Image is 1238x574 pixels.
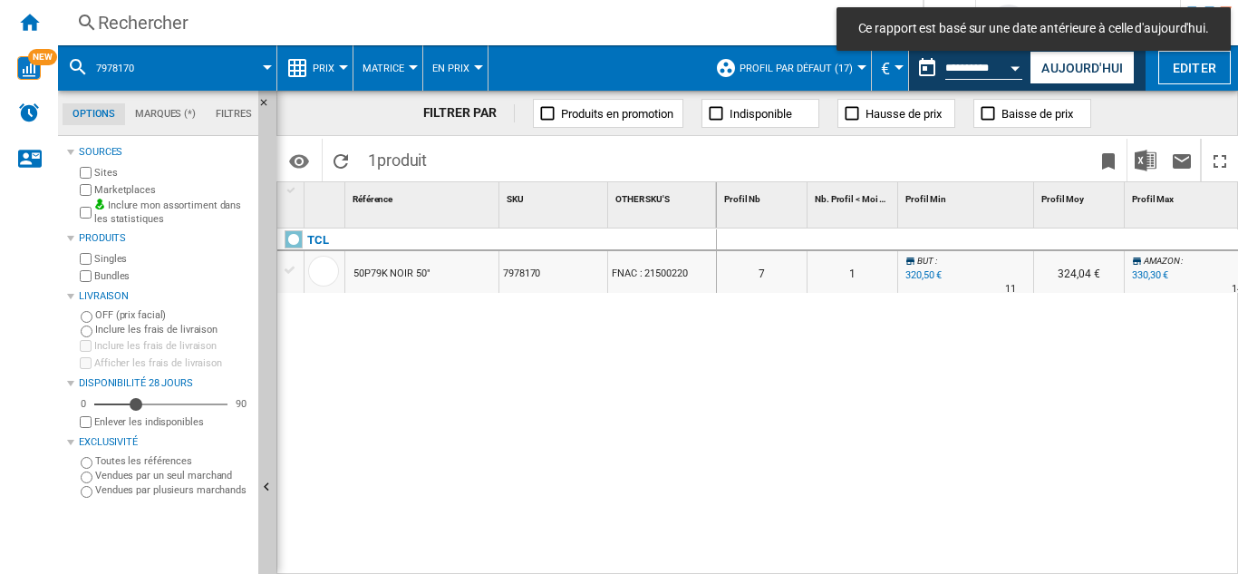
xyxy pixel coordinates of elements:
[94,339,251,353] label: Inclure les frais de livraison
[81,472,92,483] input: Vendues par un seul marchand
[1158,51,1231,84] button: Editer
[359,139,436,177] span: 1
[79,231,251,246] div: Produits
[363,63,404,74] span: Matrice
[96,63,134,74] span: 7978170
[377,151,427,170] span: produit
[935,256,937,266] span: :
[1127,139,1164,181] button: Télécharger au format Excel
[95,483,251,497] label: Vendues par plusieurs marchands
[730,107,792,121] span: Indisponible
[903,267,942,285] div: Mise à jour : vendredi 10 octobre 2025 02:00
[717,251,807,293] div: 7
[81,311,92,323] input: OFF (prix facial)
[67,45,267,91] div: 7978170
[94,415,251,429] label: Enlever les indisponibles
[740,63,853,74] span: Profil par défaut (17)
[615,194,670,204] span: OTHER SKU'S
[349,182,498,210] div: Référence Sort None
[94,252,251,266] label: Singles
[1041,194,1084,204] span: Profil Moy
[503,182,607,210] div: Sort None
[612,182,716,210] div: Sort None
[1005,280,1016,298] div: Délai de livraison : 11 jours
[853,20,1214,38] span: Ce rapport est basé sur une date antérieure à celle d'aujourd'hui.
[286,45,343,91] div: Prix
[353,253,430,295] div: 50P79K NOIR 50"
[95,469,251,482] label: Vendues par un seul marchand
[79,145,251,160] div: Sources
[1181,256,1183,266] span: :
[701,99,819,128] button: Indisponible
[80,270,92,282] input: Bundles
[349,182,498,210] div: Sort None
[811,182,897,210] div: Sort None
[308,182,344,210] div: Sort None
[94,183,251,197] label: Marketplaces
[808,251,897,293] div: 1
[1030,51,1135,84] button: Aujourd'hui
[94,199,251,227] label: Inclure mon assortiment dans les statistiques
[353,194,392,204] span: Référence
[902,182,1033,210] div: Sort None
[423,104,516,122] div: FILTRER PAR
[95,323,251,336] label: Inclure les frais de livraison
[96,45,152,91] button: 7978170
[94,166,251,180] label: Sites
[1144,256,1179,266] span: AMAZON
[94,356,251,370] label: Afficher les frais de livraison
[313,45,343,91] button: Prix
[313,63,334,74] span: Prix
[905,194,946,204] span: Profil Min
[499,251,607,293] div: 7978170
[881,45,899,91] div: €
[80,253,92,265] input: Singles
[95,454,251,468] label: Toutes les références
[80,167,92,179] input: Sites
[1001,107,1073,121] span: Baisse de prix
[363,45,413,91] div: Matrice
[79,376,251,391] div: Disponibilité 28 Jours
[872,45,909,91] md-menu: Currency
[533,99,683,128] button: Produits en promotion
[94,199,105,209] img: mysite-bg-18x18.png
[881,59,890,78] span: €
[81,457,92,469] input: Toutes les références
[125,103,206,125] md-tab-item: Marques (*)
[1000,49,1032,82] button: Open calendar
[973,99,1091,128] button: Baisse de prix
[94,395,227,413] md-slider: Disponibilité
[80,357,92,369] input: Afficher les frais de livraison
[80,416,92,428] input: Afficher les frais de livraison
[724,194,760,204] span: Profil Nb
[503,182,607,210] div: SKU Sort None
[837,99,955,128] button: Hausse de prix
[740,45,862,91] button: Profil par défaut (17)
[1164,139,1200,181] button: Envoyer ce rapport par email
[909,45,1026,91] div: Ce rapport est basé sur une date antérieure à celle d'aujourd'hui.
[1129,267,1168,285] div: Mise à jour : vendredi 10 octobre 2025 02:00
[507,194,524,204] span: SKU
[76,397,91,411] div: 0
[323,139,359,181] button: Recharger
[1034,251,1124,293] div: 324,04 €
[721,182,807,210] div: Sort None
[258,91,280,123] button: Masquer
[902,182,1033,210] div: Profil Min Sort None
[1135,150,1156,171] img: excel-24x24.png
[81,486,92,498] input: Vendues par plusieurs marchands
[815,194,877,204] span: Nb. Profil < Moi
[1132,194,1174,204] span: Profil Max
[206,103,262,125] md-tab-item: Filtres
[608,251,716,293] div: FNAC : 21500220
[1090,139,1127,181] button: Créer un favoris
[17,56,41,80] img: wise-card.svg
[28,49,57,65] span: NEW
[432,45,479,91] button: En Prix
[79,435,251,450] div: Exclusivité
[80,184,92,196] input: Marketplaces
[98,10,875,35] div: Rechercher
[231,397,251,411] div: 90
